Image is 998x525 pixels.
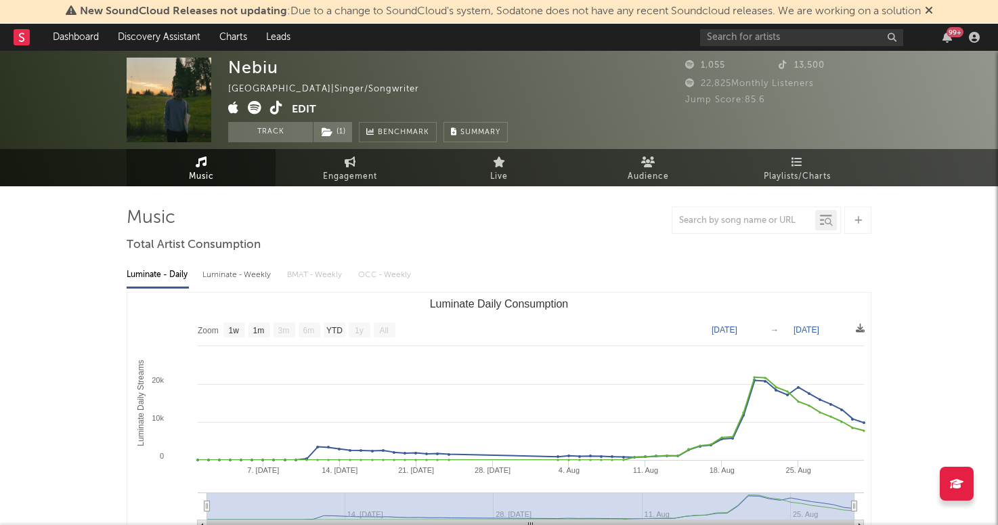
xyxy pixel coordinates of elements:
text: 11. Aug [633,466,658,474]
span: 22,825 Monthly Listeners [685,79,814,88]
span: Benchmark [378,125,429,141]
text: 18. Aug [710,466,735,474]
span: Audience [628,169,669,185]
text: 28. [DATE] [475,466,511,474]
text: 1m [253,326,265,335]
a: Audience [573,149,722,186]
a: Benchmark [359,122,437,142]
text: 14. [DATE] [322,466,357,474]
button: Summary [443,122,508,142]
text: All [379,326,388,335]
div: Luminate - Weekly [202,264,274,287]
text: 3m [278,326,290,335]
span: Dismiss [925,6,933,17]
span: 13,500 [779,61,825,70]
text: 10k [152,414,164,422]
text: Zoom [198,326,219,335]
span: Live [490,169,508,185]
a: Music [127,149,276,186]
span: Jump Score: 85.6 [685,96,765,104]
span: Summary [460,129,500,136]
text: 0 [160,452,164,460]
span: New SoundCloud Releases not updating [80,6,287,17]
text: 25. Aug [786,466,811,474]
a: Live [425,149,573,186]
div: Luminate - Daily [127,264,189,287]
span: Total Artist Consumption [127,237,261,253]
text: 20k [152,376,164,384]
a: Dashboard [43,24,108,51]
div: 99 + [947,27,963,37]
span: ( 1 ) [313,122,353,142]
input: Search for artists [700,29,903,46]
button: Track [228,122,313,142]
span: Playlists/Charts [764,169,831,185]
input: Search by song name or URL [672,215,815,226]
button: (1) [313,122,352,142]
a: Leads [257,24,300,51]
text: Luminate Daily Consumption [430,298,569,310]
span: Engagement [323,169,377,185]
text: YTD [326,326,343,335]
a: Discovery Assistant [108,24,210,51]
div: [GEOGRAPHIC_DATA] | Singer/Songwriter [228,81,435,98]
button: Edit [292,101,316,118]
text: 1y [355,326,364,335]
text: 21. [DATE] [398,466,434,474]
div: Nebiu [228,58,278,77]
a: Playlists/Charts [722,149,871,186]
text: 6m [303,326,315,335]
text: [DATE] [794,325,819,335]
span: Music [189,169,214,185]
text: → [771,325,779,335]
span: 1,055 [685,61,725,70]
text: Luminate Daily Streams [136,360,146,446]
text: 4. Aug [559,466,580,474]
text: 1w [229,326,240,335]
text: [DATE] [712,325,737,335]
span: : Due to a change to SoundCloud's system, Sodatone does not have any recent Soundcloud releases. ... [80,6,921,17]
button: 99+ [942,32,952,43]
text: 7. [DATE] [247,466,279,474]
a: Charts [210,24,257,51]
a: Engagement [276,149,425,186]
